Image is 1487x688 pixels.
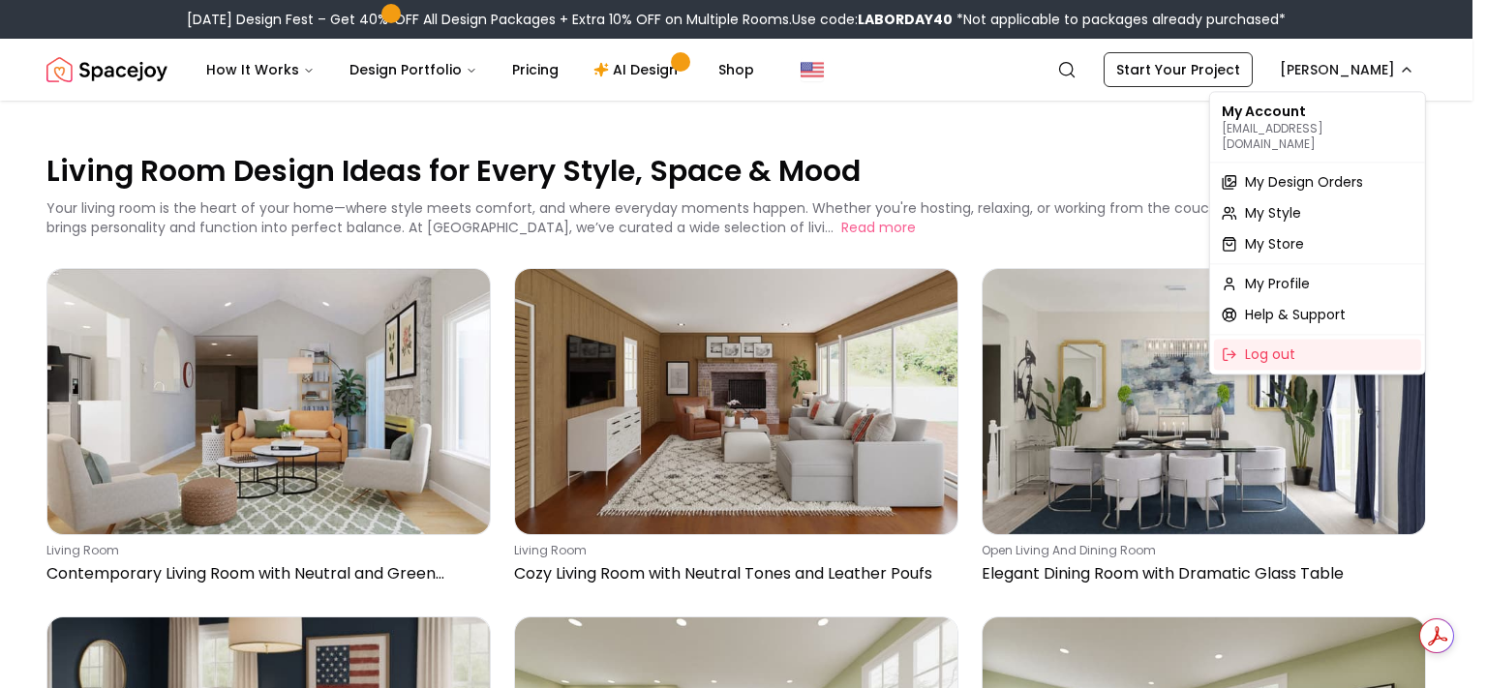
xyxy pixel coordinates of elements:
span: My Store [1245,234,1304,254]
a: My Design Orders [1214,166,1421,197]
p: [EMAIL_ADDRESS][DOMAIN_NAME] [1222,121,1413,152]
span: My Design Orders [1245,172,1363,192]
a: My Profile [1214,268,1421,299]
a: My Store [1214,228,1421,259]
a: My Style [1214,197,1421,228]
div: [PERSON_NAME] [1209,91,1426,374]
span: My Profile [1245,274,1310,293]
span: My Style [1245,203,1301,223]
span: Log out [1245,344,1295,364]
span: Help & Support [1245,305,1346,324]
div: My Account [1214,96,1421,158]
a: Help & Support [1214,299,1421,330]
